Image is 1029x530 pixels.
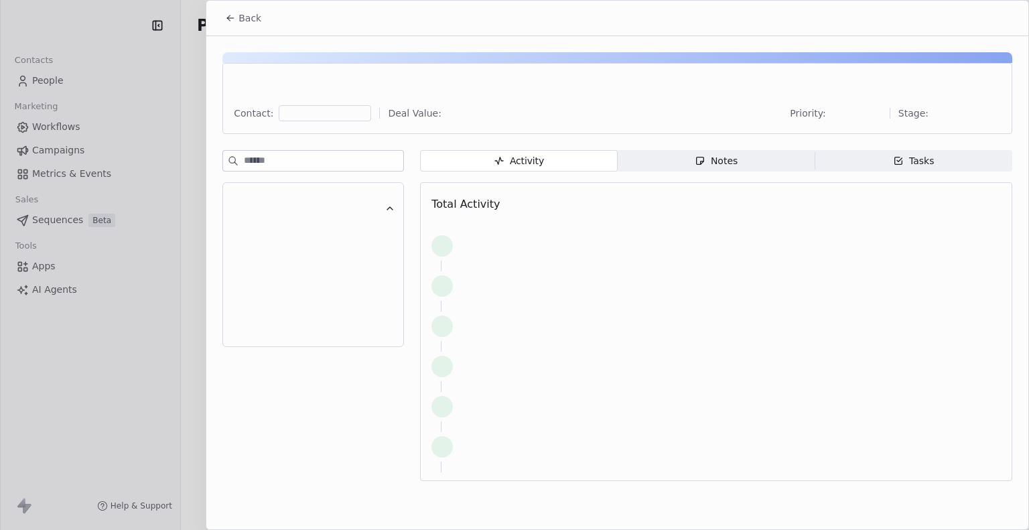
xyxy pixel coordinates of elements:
[790,107,826,120] span: Priority:
[388,107,441,120] span: Deal Value:
[898,107,929,120] span: Stage:
[217,6,269,30] button: Back
[234,107,273,120] div: Contact:
[893,154,935,168] div: Tasks
[695,154,738,168] div: Notes
[431,198,500,210] span: Total Activity
[238,11,261,25] span: Back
